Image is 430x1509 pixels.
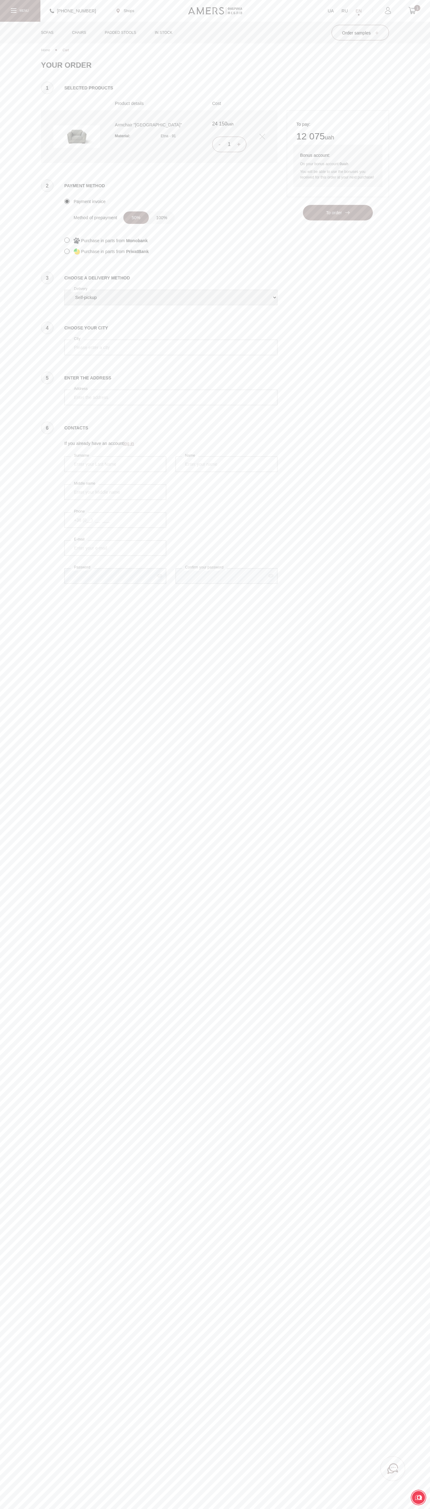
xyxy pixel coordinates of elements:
[71,286,90,292] label: Delivery
[212,121,227,126] span: 24 150
[53,121,100,152] img: 2674_m_1.jpg
[296,131,325,141] span: 12 075
[115,134,130,138] span: Material:
[64,324,277,332] span: Choose your city
[126,248,149,255] span: PrivatBank
[67,22,91,43] a: Chairs
[41,372,53,384] span: 5
[149,211,175,224] label: 100%
[303,205,373,220] button: To order
[41,179,53,192] span: 2
[342,30,378,35] span: Order samples
[332,25,389,40] button: Order samples
[64,274,277,282] span: Choose a delivery method
[71,536,88,543] label: E-mail
[71,480,98,487] label: Middle name
[71,452,92,459] label: Surname
[182,564,226,571] label: Confirm your password
[64,540,166,556] input: Enter your e-mail
[64,484,166,500] input: Enter your Middle name
[81,248,125,255] span: Purchase in parts from
[296,120,379,128] p: To pay:
[64,440,277,447] p: If you already have an account
[36,22,58,43] a: Sofas
[300,169,376,180] p: You will be able to use the bonuses you received for this order at your next purchase!
[212,100,265,107] span: Cost
[115,121,197,129] p: Armchair "[GEOGRAPHIC_DATA]"
[300,161,376,167] p: On your bonus account:
[356,7,362,15] a: EN
[41,272,53,284] span: 3
[340,162,348,166] b: uah
[326,210,350,215] span: To order
[115,100,197,107] span: Product details
[123,211,149,224] label: 50%
[81,237,125,244] span: Purchase in parts from
[182,452,198,459] label: Name
[64,512,166,528] input: +38 (0__) __ ___
[126,237,148,244] span: Monobank
[176,456,277,472] input: Enter your name
[41,61,389,70] h1: Your order
[414,5,420,11] span: 1
[124,441,134,446] a: log in
[161,134,176,138] span: Etna - 91
[64,456,166,472] input: Enter your Last Name
[296,131,379,142] span: uah
[150,22,177,43] a: in stock
[71,508,88,515] label: Phone
[341,7,348,15] a: RU
[117,8,134,14] a: Shops
[228,142,231,147] span: 1
[71,564,94,571] label: Password
[41,47,50,53] a: Home
[64,390,277,405] input: Enter the address
[41,82,53,94] span: 1
[41,322,53,334] span: 4
[64,340,277,355] input: Please enter a city
[74,198,106,205] span: Payment invoice
[212,121,265,127] span: uah
[64,182,277,190] span: Payment method
[234,140,244,149] button: +
[328,7,334,15] a: UA
[100,22,141,43] a: Padded stools
[41,84,277,92] span: Selected products
[41,422,53,434] span: 6
[64,374,277,382] span: Enter the address
[215,140,224,149] button: -
[41,48,50,52] span: Home
[74,214,117,221] p: Method of prepayment
[50,7,96,15] a: [PHONE_NUMBER]
[300,152,376,159] span: Bonus account:
[340,162,342,166] span: 0
[64,424,277,432] span: Contacts
[71,386,91,392] label: Address
[71,336,84,342] label: City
